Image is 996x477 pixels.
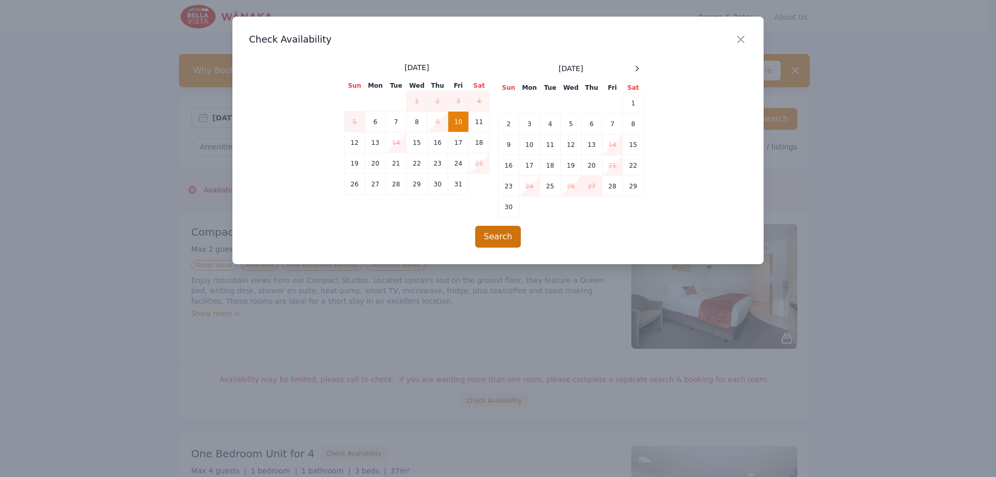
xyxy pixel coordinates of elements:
td: 15 [623,134,644,155]
td: 9 [499,134,519,155]
td: 6 [365,112,386,132]
td: 2 [499,114,519,134]
td: 11 [540,134,561,155]
td: 24 [519,176,540,197]
td: 12 [344,132,365,153]
th: Tue [540,83,561,93]
td: 27 [365,174,386,195]
td: 10 [448,112,469,132]
th: Thu [427,81,448,91]
span: [DATE] [405,62,429,73]
span: [DATE] [559,63,583,74]
td: 8 [623,114,644,134]
td: 22 [623,155,644,176]
td: 3 [519,114,540,134]
td: 25 [469,153,490,174]
td: 4 [540,114,561,134]
td: 23 [499,176,519,197]
td: 11 [469,112,490,132]
h3: Check Availability [249,33,747,46]
th: Tue [386,81,407,91]
td: 31 [448,174,469,195]
td: 21 [386,153,407,174]
td: 15 [407,132,427,153]
th: Fri [448,81,469,91]
td: 7 [602,114,623,134]
td: 27 [582,176,602,197]
td: 3 [448,91,469,112]
td: 9 [427,112,448,132]
td: 14 [602,134,623,155]
td: 19 [344,153,365,174]
td: 26 [344,174,365,195]
td: 1 [407,91,427,112]
td: 2 [427,91,448,112]
td: 5 [344,112,365,132]
td: 22 [407,153,427,174]
td: 13 [582,134,602,155]
td: 26 [561,176,582,197]
td: 13 [365,132,386,153]
th: Wed [561,83,582,93]
td: 30 [427,174,448,195]
td: 17 [448,132,469,153]
td: 29 [623,176,644,197]
th: Sun [499,83,519,93]
td: 6 [582,114,602,134]
th: Mon [519,83,540,93]
td: 14 [386,132,407,153]
td: 20 [365,153,386,174]
td: 18 [469,132,490,153]
td: 28 [602,176,623,197]
td: 4 [469,91,490,112]
th: Sat [469,81,490,91]
td: 29 [407,174,427,195]
td: 16 [499,155,519,176]
th: Mon [365,81,386,91]
td: 8 [407,112,427,132]
td: 5 [561,114,582,134]
td: 1 [623,93,644,114]
td: 30 [499,197,519,217]
td: 17 [519,155,540,176]
td: 18 [540,155,561,176]
th: Thu [582,83,602,93]
td: 20 [582,155,602,176]
td: 7 [386,112,407,132]
button: Search [475,226,521,248]
td: 19 [561,155,582,176]
td: 24 [448,153,469,174]
td: 28 [386,174,407,195]
th: Fri [602,83,623,93]
th: Sat [623,83,644,93]
td: 23 [427,153,448,174]
td: 12 [561,134,582,155]
td: 16 [427,132,448,153]
th: Wed [407,81,427,91]
td: 10 [519,134,540,155]
th: Sun [344,81,365,91]
td: 25 [540,176,561,197]
td: 21 [602,155,623,176]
